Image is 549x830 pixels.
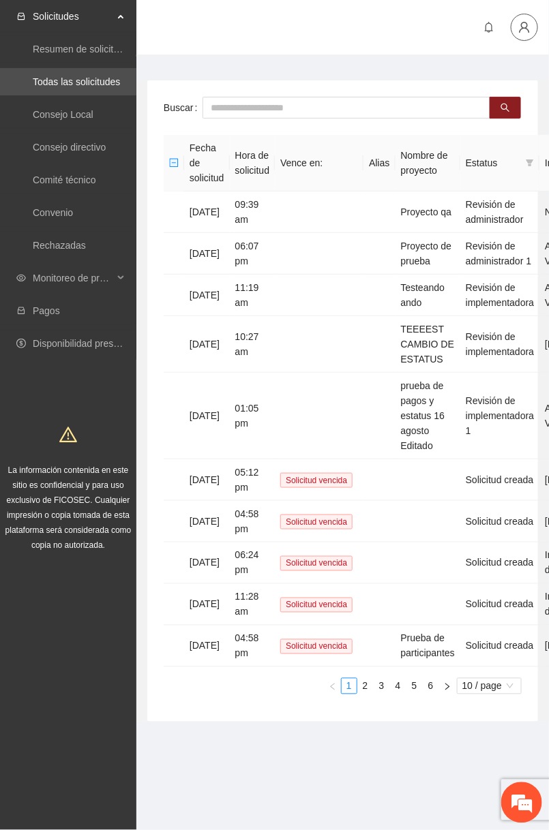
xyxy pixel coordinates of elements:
a: Comité técnico [33,174,96,185]
a: Consejo directivo [33,142,106,153]
td: [DATE] [184,584,230,626]
label: Buscar [164,97,203,119]
td: 05:12 pm [230,459,276,501]
div: Chatee con nosotros ahora [71,70,229,87]
th: Nombre de proyecto [396,135,460,191]
td: 09:39 am [230,191,276,233]
span: inbox [16,12,26,21]
li: 5 [406,678,423,694]
span: bell [479,22,499,33]
span: left [329,683,337,691]
td: 11:19 am [230,275,276,316]
td: [DATE] [184,373,230,459]
span: Solicitudes [33,3,113,30]
a: Pagos [33,305,60,316]
td: Prueba de participantes [396,626,460,667]
span: user [511,21,537,33]
li: 2 [357,678,374,694]
td: prueba de pagos y estatus 16 agosto Editado [396,373,460,459]
button: left [325,678,341,694]
span: minus-square [169,158,179,168]
span: Solicitud vencida [280,473,353,488]
div: Minimizar ventana de chat en vivo [224,7,256,40]
a: 6 [424,679,439,694]
td: 01:05 pm [230,373,276,459]
span: filter [526,159,534,167]
a: Consejo Local [33,109,93,120]
td: Revisión de implementadora [460,275,539,316]
td: [DATE] [184,275,230,316]
td: Proyecto qa [396,191,460,233]
a: Convenio [33,207,73,218]
td: Revisión de administrador [460,191,539,233]
td: Solicitud creada [460,459,539,501]
a: 4 [391,679,406,694]
td: [DATE] [184,233,230,275]
li: 6 [423,678,439,694]
td: 06:24 pm [230,542,276,584]
li: 4 [390,678,406,694]
td: Revisión de implementadora [460,316,539,373]
td: 06:07 pm [230,233,276,275]
li: 1 [341,678,357,694]
td: 04:58 pm [230,626,276,667]
span: right [443,683,451,691]
td: [DATE] [184,191,230,233]
span: eye [16,273,26,283]
th: Vence en: [275,135,363,191]
a: 1 [342,679,357,694]
td: [DATE] [184,626,230,667]
button: search [490,97,521,119]
li: Next Page [439,678,456,694]
td: Solicitud creada [460,584,539,626]
textarea: Escriba su mensaje y pulse “Intro” [7,372,260,420]
th: Hora de solicitud [230,135,276,191]
td: TEEEEST CAMBIO DE ESTATUS [396,316,460,373]
td: [DATE] [184,459,230,501]
span: Estamos en línea. [79,182,188,320]
td: Revisión de administrador 1 [460,233,539,275]
span: search [501,103,510,114]
td: 10:27 am [230,316,276,373]
span: Solicitud vencida [280,514,353,529]
button: bell [478,16,500,38]
a: Rechazadas [33,240,86,251]
td: Solicitud creada [460,626,539,667]
a: Resumen de solicitudes por aprobar [33,44,186,55]
th: Alias [363,135,395,191]
td: Solicitud creada [460,501,539,542]
td: Proyecto de prueba [396,233,460,275]
td: 04:58 pm [230,501,276,542]
td: [DATE] [184,316,230,373]
a: Todas las solicitudes [33,76,120,87]
span: warning [59,426,77,444]
td: Revisión de implementadora 1 [460,373,539,459]
button: user [511,14,538,41]
span: Solicitud vencida [280,598,353,613]
span: 10 / page [462,679,516,694]
th: Fecha de solicitud [184,135,230,191]
span: La información contenida en este sitio es confidencial y para uso exclusivo de FICOSEC. Cualquier... [5,465,132,550]
span: Solicitud vencida [280,639,353,654]
li: 3 [374,678,390,694]
button: right [439,678,456,694]
a: 3 [374,679,389,694]
a: Disponibilidad presupuestal [33,338,149,349]
a: 5 [407,679,422,694]
span: Solicitud vencida [280,556,353,571]
span: Estatus [466,155,520,170]
li: Previous Page [325,678,341,694]
td: Testeando ando [396,275,460,316]
td: 11:28 am [230,584,276,626]
td: [DATE] [184,542,230,584]
a: 2 [358,679,373,694]
span: Monitoreo de proyectos [33,264,113,292]
td: Solicitud creada [460,542,539,584]
div: Page Size [457,678,522,694]
td: [DATE] [184,501,230,542]
span: filter [523,153,537,173]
